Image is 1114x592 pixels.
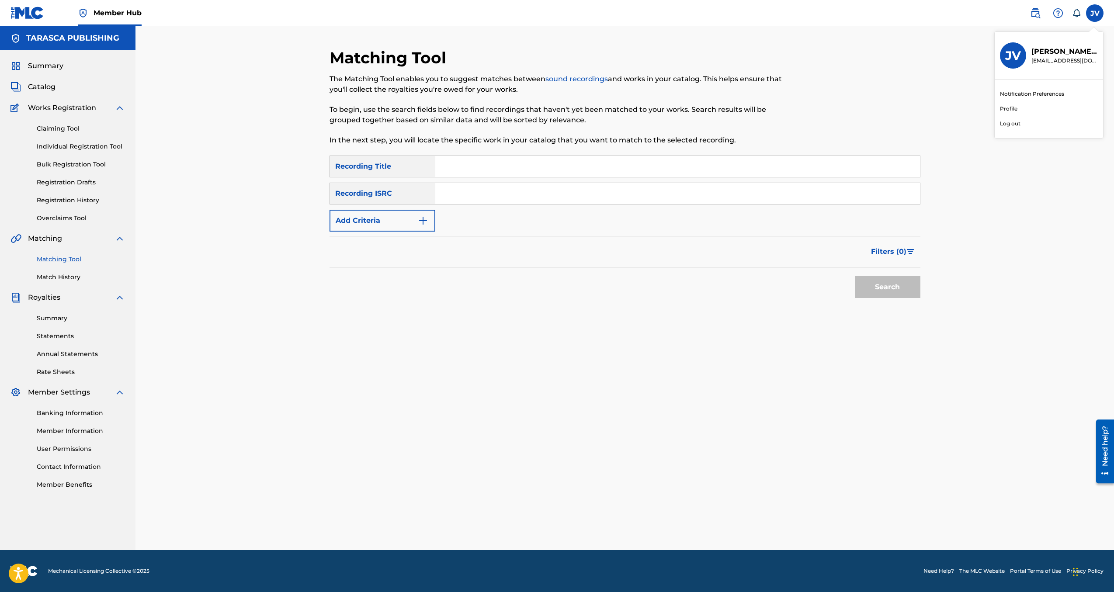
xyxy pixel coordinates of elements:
[1005,48,1021,63] h3: JV
[330,135,784,145] p: In the next step, you will locate the specific work in your catalog that you want to match to the...
[1031,57,1098,65] p: jv.sanchez529@gmail.com
[28,82,56,92] span: Catalog
[37,178,125,187] a: Registration Drafts
[94,8,142,18] span: Member Hub
[1090,415,1114,488] iframe: Resource Center
[48,567,149,575] span: Mechanical Licensing Collective © 2025
[1031,46,1098,57] p: Juan Valdez Sanchez
[871,246,906,257] span: Filters ( 0 )
[37,409,125,418] a: Banking Information
[330,48,451,68] h2: Matching Tool
[1030,8,1041,18] img: search
[37,350,125,359] a: Annual Statements
[10,82,21,92] img: Catalog
[26,33,119,43] h5: TARASCA PUBLISHING
[1086,4,1104,22] div: User Menu
[28,387,90,398] span: Member Settings
[37,444,125,454] a: User Permissions
[37,124,125,133] a: Claiming Tool
[115,387,125,398] img: expand
[10,103,22,113] img: Works Registration
[1000,90,1064,98] a: Notification Preferences
[28,61,63,71] span: Summary
[28,292,60,303] span: Royalties
[1000,105,1017,113] a: Profile
[37,426,125,436] a: Member Information
[10,61,21,71] img: Summary
[866,241,920,263] button: Filters (0)
[1000,120,1020,128] p: Log out
[418,215,428,226] img: 9d2ae6d4665cec9f34b9.svg
[10,566,38,576] img: logo
[330,156,920,302] form: Search Form
[1072,9,1081,17] div: Notifications
[10,7,44,19] img: MLC Logo
[1053,8,1063,18] img: help
[1027,4,1044,22] a: Public Search
[10,387,21,398] img: Member Settings
[907,249,914,254] img: filter
[37,273,125,282] a: Match History
[37,367,125,377] a: Rate Sheets
[115,292,125,303] img: expand
[115,103,125,113] img: expand
[37,214,125,223] a: Overclaims Tool
[10,292,21,303] img: Royalties
[10,233,21,244] img: Matching
[10,82,56,92] a: CatalogCatalog
[37,160,125,169] a: Bulk Registration Tool
[923,567,954,575] a: Need Help?
[37,142,125,151] a: Individual Registration Tool
[78,8,88,18] img: Top Rightsholder
[1070,550,1114,592] iframe: Chat Widget
[959,567,1005,575] a: The MLC Website
[37,255,125,264] a: Matching Tool
[1049,4,1067,22] div: Help
[1066,567,1104,575] a: Privacy Policy
[1010,567,1061,575] a: Portal Terms of Use
[1073,559,1078,585] div: Drag
[37,196,125,205] a: Registration History
[28,103,96,113] span: Works Registration
[37,462,125,471] a: Contact Information
[330,74,784,95] p: The Matching Tool enables you to suggest matches between and works in your catalog. This helps en...
[37,332,125,341] a: Statements
[10,61,63,71] a: SummarySummary
[37,314,125,323] a: Summary
[330,210,435,232] button: Add Criteria
[545,75,608,83] a: sound recordings
[10,33,21,44] img: Accounts
[37,480,125,489] a: Member Benefits
[1090,8,1100,19] span: JV
[28,233,62,244] span: Matching
[115,233,125,244] img: expand
[330,104,784,125] p: To begin, use the search fields below to find recordings that haven't yet been matched to your wo...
